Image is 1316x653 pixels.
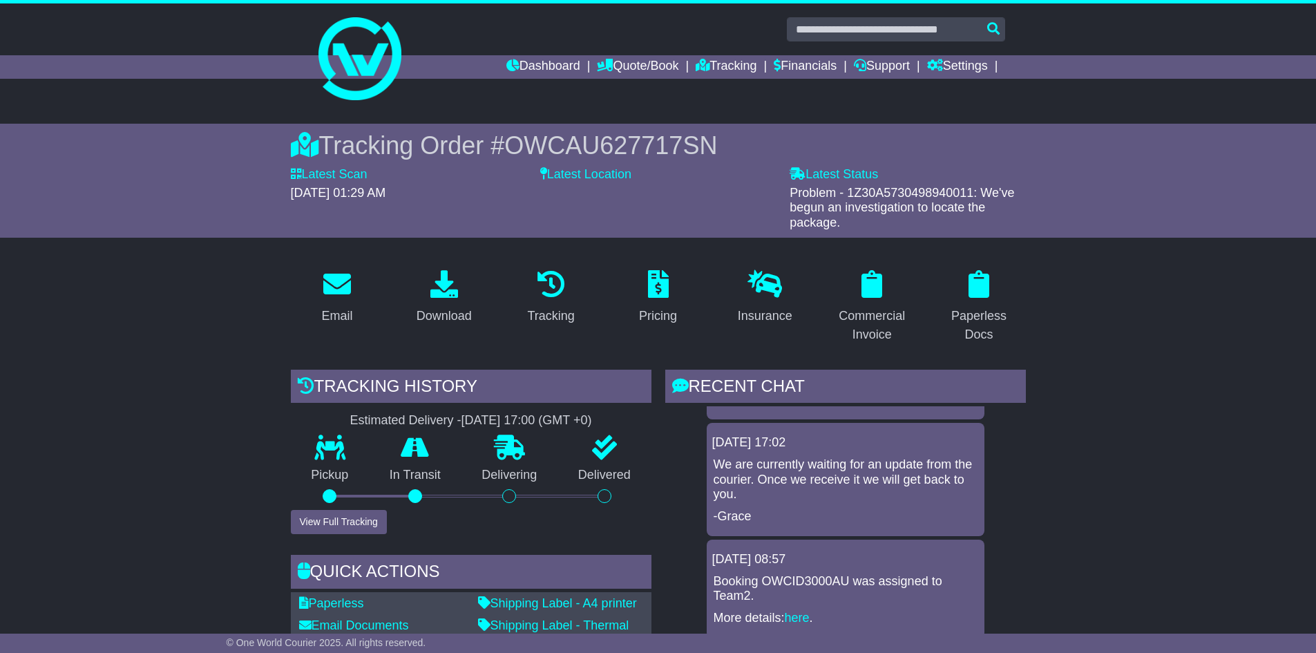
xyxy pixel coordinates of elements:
button: View Full Tracking [291,510,387,534]
a: Email Documents [299,618,409,632]
div: Quick Actions [291,555,651,592]
div: Pricing [639,307,677,325]
div: RECENT CHAT [665,370,1026,407]
div: Download [417,307,472,325]
span: [DATE] 01:29 AM [291,186,386,200]
a: Paperless [299,596,364,610]
a: Insurance [729,265,801,330]
label: Latest Location [540,167,631,182]
div: Email [321,307,352,325]
div: [DATE] 17:00 (GMT +0) [461,413,592,428]
p: -Grace [714,509,978,524]
span: © One World Courier 2025. All rights reserved. [227,637,426,648]
a: Download [408,265,481,330]
a: Dashboard [506,55,580,79]
a: here [785,392,810,406]
label: Latest Status [790,167,878,182]
a: Tracking [518,265,583,330]
a: Settings [927,55,988,79]
p: We are currently waiting for an update from the courier. Once we receive it we will get back to you. [714,457,978,502]
a: Pricing [630,265,686,330]
p: In Transit [369,468,461,483]
a: Tracking [696,55,756,79]
div: Commercial Invoice [835,307,910,344]
p: Booking OWCID3000AU was assigned to Team2. [714,574,978,604]
a: Support [854,55,910,79]
span: OWCAU627717SN [504,131,717,160]
p: Delivered [557,468,651,483]
a: Financials [774,55,837,79]
a: here [785,611,810,625]
p: Pickup [291,468,370,483]
a: Paperless Docs [933,265,1026,349]
a: Email [312,265,361,330]
div: Insurance [738,307,792,325]
a: Shipping Label - Thermal printer [478,618,629,647]
div: Tracking [527,307,574,325]
div: [DATE] 17:02 [712,435,979,451]
p: Delivering [461,468,558,483]
div: [DATE] 08:57 [712,552,979,567]
div: Paperless Docs [942,307,1017,344]
div: Estimated Delivery - [291,413,651,428]
label: Latest Scan [291,167,368,182]
p: More details: . [714,611,978,626]
div: Tracking Order # [291,131,1026,160]
div: Tracking history [291,370,651,407]
a: Quote/Book [597,55,678,79]
span: Problem - 1Z30A5730498940011: We've begun an investigation to locate the package. [790,186,1014,229]
a: Commercial Invoice [826,265,919,349]
a: Shipping Label - A4 printer [478,596,637,610]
